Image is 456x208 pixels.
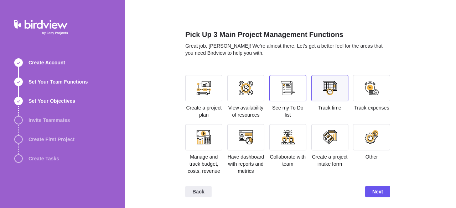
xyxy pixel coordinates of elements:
[192,187,204,196] span: Back
[185,30,390,42] h2: Pick Up 3 Main Project Management Functions
[366,154,378,160] span: Other
[28,78,88,85] span: Set Your Team Functions
[28,59,65,66] span: Create Account
[185,43,383,56] span: Great job, [PERSON_NAME]! We’re almost there. Let’s get a better feel for the areas that you need...
[186,105,222,118] span: Create a project plan
[185,186,211,197] span: Back
[272,105,304,118] span: See my To Do list
[312,154,348,167] span: Create a project intake form
[354,105,389,111] span: Track expenses
[28,97,75,105] span: Set Your Objectives
[188,154,220,174] span: Manage and track budget, costs, revenue
[365,186,390,197] span: Next
[28,136,74,143] span: Create First Project
[270,154,306,167] span: Collaborate with team
[228,154,264,174] span: Have dashboard with reports and metrics
[28,155,59,162] span: Create Tasks
[228,105,264,118] span: View availability of resources
[318,105,341,111] span: Track time
[28,117,70,124] span: Invite Teammates
[372,187,383,196] span: Next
